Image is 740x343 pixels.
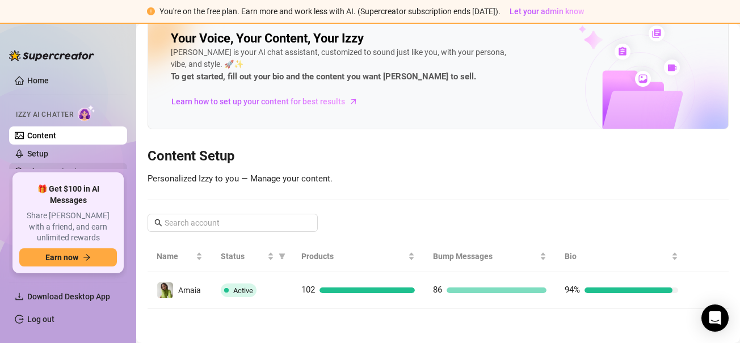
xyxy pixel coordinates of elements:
[565,285,580,295] span: 94%
[83,253,91,261] span: arrow-right
[27,131,56,140] a: Content
[148,173,333,184] span: Personalized Izzy to you — Manage your content.
[78,105,95,121] img: AI Chatter
[15,292,24,301] span: download
[27,149,48,158] a: Setup
[19,184,117,206] span: 🎁 Get $100 in AI Messages
[233,286,253,295] span: Active
[212,241,292,272] th: Status
[16,109,73,120] span: Izzy AI Chatter
[348,96,359,107] span: arrow-right
[701,304,729,332] div: Open Intercom Messenger
[565,250,669,262] span: Bio
[279,253,285,260] span: filter
[171,71,476,82] strong: To get started, fill out your bio and the content you want [PERSON_NAME] to sell.
[157,282,173,298] img: Amaia
[19,210,117,244] span: Share [PERSON_NAME] with a friend, and earn unlimited rewards
[9,50,94,61] img: logo-BBDzfeDw.svg
[292,241,424,272] th: Products
[301,250,406,262] span: Products
[45,253,78,262] span: Earn now
[27,292,110,301] span: Download Desktop App
[505,5,588,18] button: Let your admin know
[178,286,201,295] span: Amaia
[19,248,117,266] button: Earn nowarrow-right
[433,250,537,262] span: Bump Messages
[171,46,511,84] div: [PERSON_NAME] is your AI chat assistant, customized to sound just like you, with your persona, vi...
[165,217,302,229] input: Search account
[301,285,315,295] span: 102
[171,92,367,111] a: Learn how to set up your content for best results
[157,250,194,262] span: Name
[433,285,442,295] span: 86
[159,7,501,16] span: You're on the free plan. Earn more and work less with AI. (Supercreator subscription ends [DATE]).
[424,241,556,272] th: Bump Messages
[27,76,49,85] a: Home
[27,315,54,324] a: Log out
[148,241,212,272] th: Name
[552,13,728,129] img: ai-chatter-content-library-cLFOSyPT.png
[171,31,364,46] h2: Your Voice, Your Content, Your Izzy
[276,248,288,265] span: filter
[221,250,265,262] span: Status
[148,147,729,166] h3: Content Setup
[556,241,687,272] th: Bio
[27,167,86,176] a: Chat Monitoring
[171,95,345,108] span: Learn how to set up your content for best results
[147,7,155,15] span: exclamation-circle
[154,219,162,227] span: search
[510,7,584,16] span: Let your admin know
